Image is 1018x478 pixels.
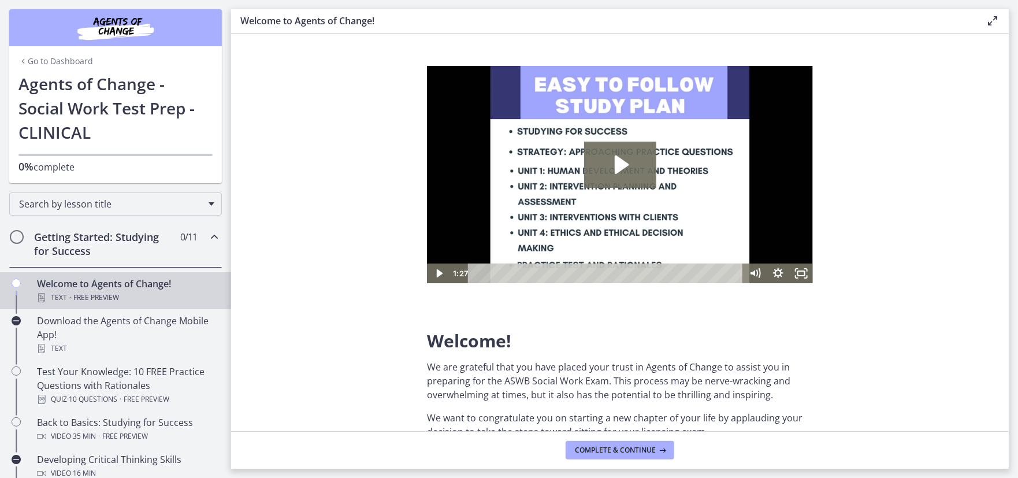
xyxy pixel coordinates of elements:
[19,198,203,210] span: Search by lesson title
[37,365,217,406] div: Test Your Knowledge: 10 FREE Practice Questions with Rationales
[34,230,175,258] h2: Getting Started: Studying for Success
[9,192,222,216] div: Search by lesson title
[124,392,169,406] span: Free preview
[37,342,217,355] div: Text
[37,392,217,406] div: Quiz
[71,429,96,443] span: · 35 min
[427,360,813,402] p: We are grateful that you have placed your trust in Agents of Change to assist you in preparing fo...
[363,198,386,217] button: Fullscreen
[340,198,363,217] button: Show settings menu
[427,411,813,439] p: We want to congratulate you on starting a new chapter of your life by applauding your decision to...
[566,441,674,460] button: Complete & continue
[50,198,311,217] div: Playbar
[37,314,217,355] div: Download the Agents of Change Mobile App!
[18,72,213,144] h1: Agents of Change - Social Work Test Prep - CLINICAL
[37,429,217,443] div: Video
[67,392,117,406] span: · 10 Questions
[18,160,213,174] p: complete
[37,291,217,305] div: Text
[46,14,185,42] img: Agents of Change
[120,392,121,406] span: ·
[73,291,119,305] span: Free preview
[69,291,71,305] span: ·
[240,14,967,28] h3: Welcome to Agents of Change!
[37,277,217,305] div: Welcome to Agents of Change!
[37,416,217,443] div: Back to Basics: Studying for Success
[427,329,511,353] span: Welcome!
[98,429,100,443] span: ·
[575,446,656,455] span: Complete & continue
[18,160,34,173] span: 0%
[317,198,340,217] button: Mute
[180,230,197,244] span: 0 / 11
[18,55,93,67] a: Go to Dashboard
[157,76,229,122] button: Play Video: c1o6hcmjueu5qasqsu00.mp4
[102,429,148,443] span: Free preview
